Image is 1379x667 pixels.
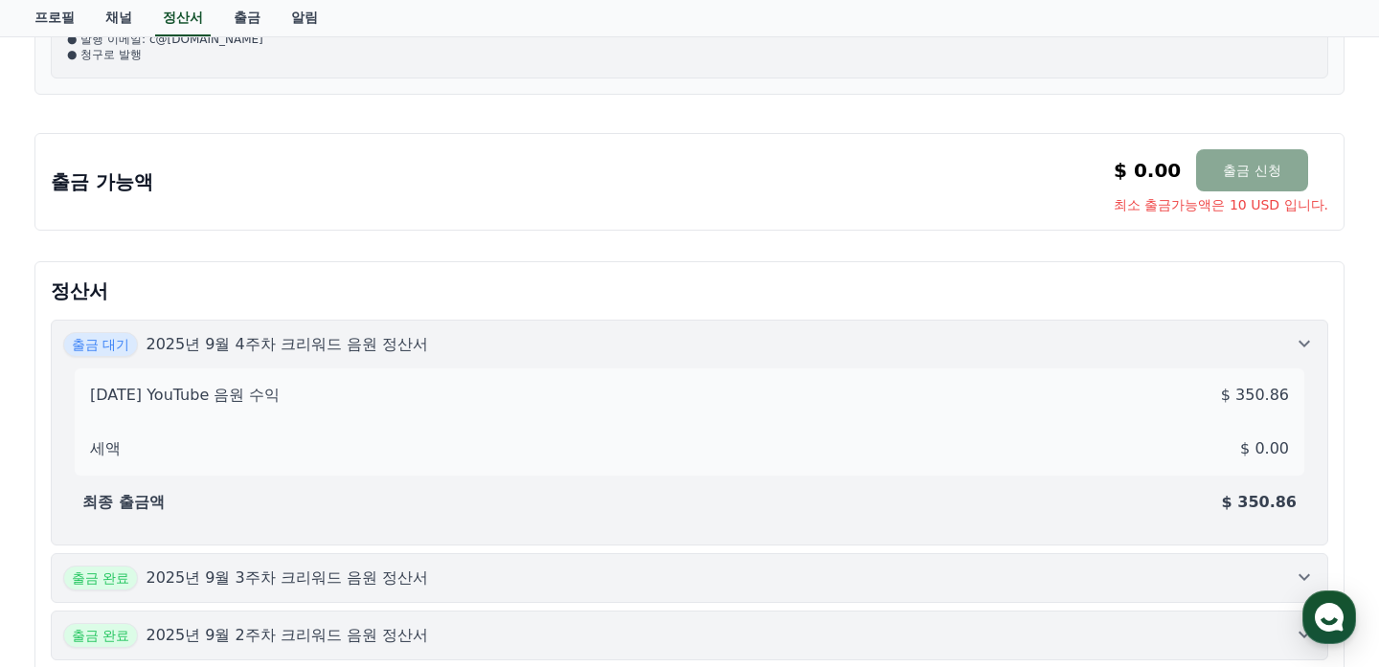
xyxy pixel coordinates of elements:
button: 출금 대기 2025년 9월 4주차 크리워드 음원 정산서 [DATE] YouTube 음원 수익 $ 350.86 세액 $ 0.00 최종 출금액 $ 350.86 [51,320,1328,545]
p: $ 0.00 [1114,157,1181,184]
span: 대화 [175,538,198,553]
p: $ 0.00 [1240,437,1289,460]
span: 출금 대기 [63,332,138,357]
a: 설정 [247,508,368,556]
a: 대화 [126,508,247,556]
p: 세액 [90,437,121,460]
p: 정산서 [51,278,1328,304]
p: 2025년 9월 4주차 크리워드 음원 정산서 [146,333,428,356]
button: 출금 완료 2025년 9월 2주차 크리워드 음원 정산서 [51,611,1328,660]
p: $ 350.86 [1222,491,1297,514]
span: 출금 완료 [63,623,138,648]
p: 출금 가능액 [51,168,153,195]
span: 설정 [296,537,319,552]
a: 홈 [6,508,126,556]
p: 2025년 9월 3주차 크리워드 음원 정산서 [146,567,428,589]
p: $ 350.86 [1221,384,1289,407]
span: 최소 출금가능액은 10 USD 입니다. [1114,195,1328,214]
button: 출금 완료 2025년 9월 3주차 크리워드 음원 정산서 [51,553,1328,603]
p: 최종 출금액 [82,491,165,514]
span: 홈 [60,537,72,552]
span: 출금 완료 [63,566,138,590]
p: 2025년 9월 2주차 크리워드 음원 정산서 [146,624,428,647]
button: 출금 신청 [1196,149,1307,191]
p: [DATE] YouTube 음원 수익 [90,384,280,407]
